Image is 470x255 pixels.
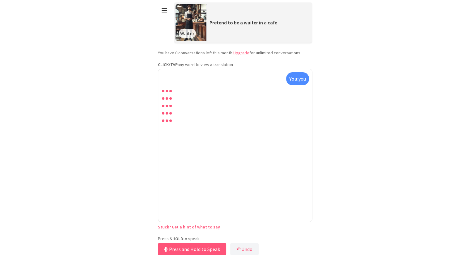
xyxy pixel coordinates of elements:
[180,30,194,36] span: Waiter
[299,76,306,82] span: you
[172,236,183,241] strong: HOLD
[233,50,249,56] a: Upgrade
[176,4,206,41] img: Scenario Image
[158,236,312,241] p: Press & to speak
[158,224,220,230] a: Stuck? Get a hint of what to say
[289,76,299,82] strong: You:
[158,50,312,56] p: You have 0 conversations left this month. for unlimited conversations.
[236,246,240,252] b: ↶
[158,62,312,67] p: any word to view a translation
[286,72,309,85] div: Click to translate
[158,62,178,67] strong: CLICK/TAP
[158,3,171,19] button: ☰
[210,19,277,26] span: Pretend to be a waiter in a cafe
